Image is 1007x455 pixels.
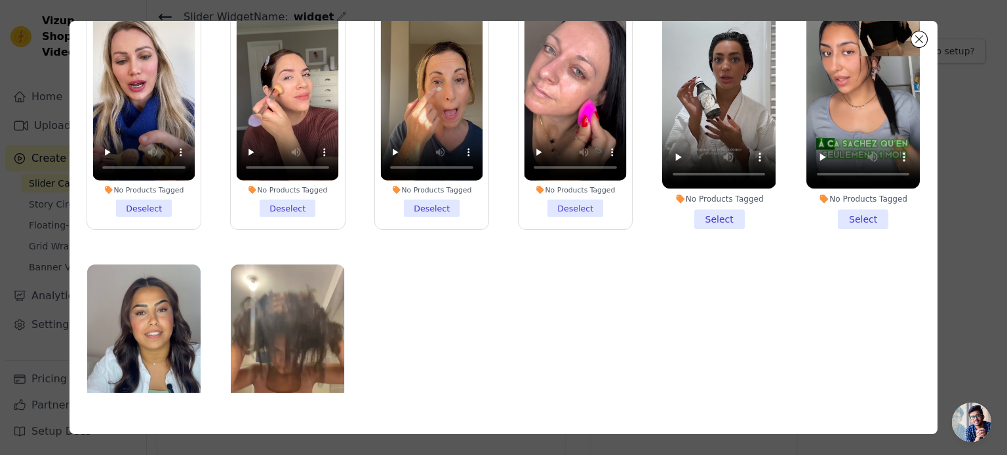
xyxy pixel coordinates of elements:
[237,185,339,194] div: No Products Tagged
[662,194,776,204] div: No Products Tagged
[92,185,195,194] div: No Products Tagged
[806,194,920,204] div: No Products Tagged
[524,185,627,194] div: No Products Tagged
[911,31,927,47] button: Close modal
[380,185,483,194] div: No Products Tagged
[952,403,991,442] div: Open chat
